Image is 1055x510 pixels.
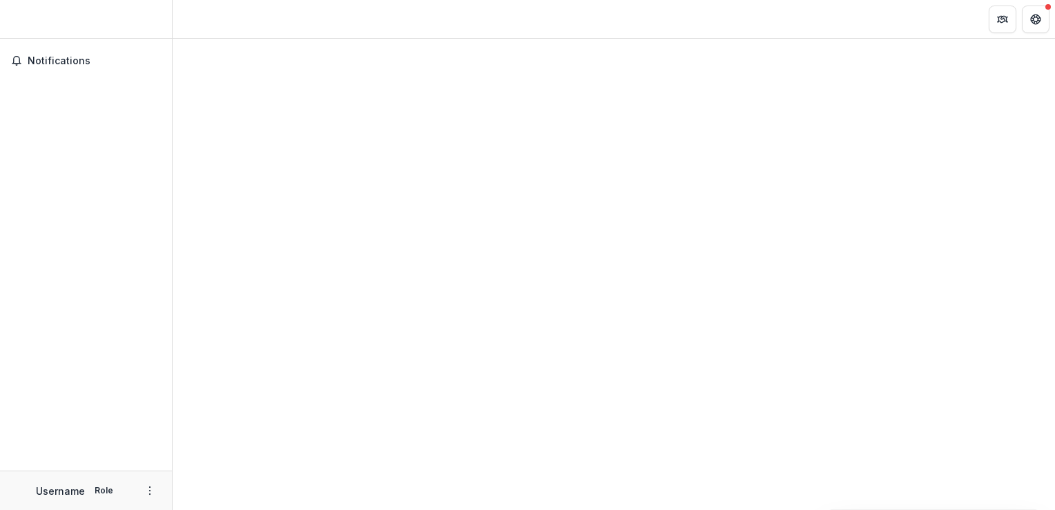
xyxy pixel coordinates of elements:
[142,482,158,499] button: More
[36,484,85,498] p: Username
[989,6,1016,33] button: Partners
[90,484,117,497] p: Role
[28,55,161,67] span: Notifications
[1022,6,1049,33] button: Get Help
[6,50,166,72] button: Notifications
